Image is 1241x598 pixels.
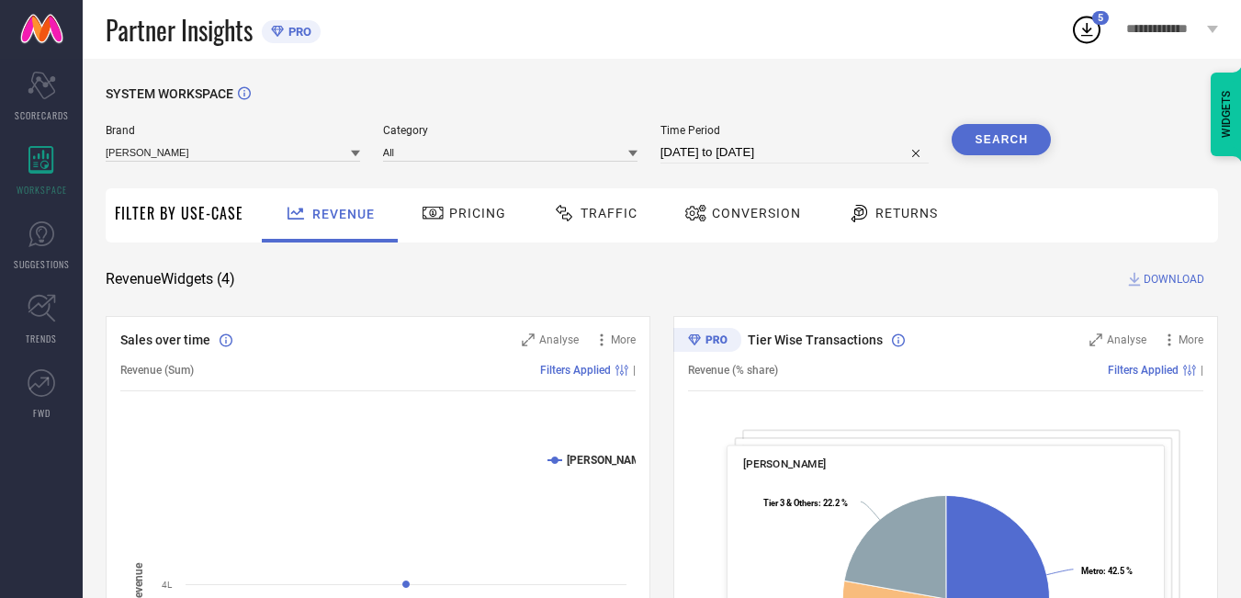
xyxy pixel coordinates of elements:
[106,270,235,288] span: Revenue Widgets ( 4 )
[673,328,741,355] div: Premium
[1144,270,1204,288] span: DOWNLOAD
[1098,12,1103,24] span: 5
[383,124,637,137] span: Category
[1201,364,1203,377] span: |
[106,86,233,101] span: SYSTEM WORKSPACE
[763,498,848,508] text: : 22.2 %
[1107,333,1146,346] span: Analyse
[1070,13,1103,46] div: Open download list
[1081,566,1133,576] text: : 42.5 %
[17,183,67,197] span: WORKSPACE
[539,333,579,346] span: Analyse
[106,124,360,137] span: Brand
[522,333,535,346] svg: Zoom
[875,206,938,220] span: Returns
[567,454,650,467] text: [PERSON_NAME]
[660,124,930,137] span: Time Period
[581,206,637,220] span: Traffic
[611,333,636,346] span: More
[449,206,506,220] span: Pricing
[540,364,611,377] span: Filters Applied
[1179,333,1203,346] span: More
[120,333,210,347] span: Sales over time
[33,406,51,420] span: FWD
[743,457,827,470] span: [PERSON_NAME]
[115,202,243,224] span: Filter By Use-Case
[712,206,801,220] span: Conversion
[1089,333,1102,346] svg: Zoom
[284,25,311,39] span: PRO
[14,257,70,271] span: SUGGESTIONS
[763,498,818,508] tspan: Tier 3 & Others
[952,124,1051,155] button: Search
[748,333,883,347] span: Tier Wise Transactions
[26,332,57,345] span: TRENDS
[312,207,375,221] span: Revenue
[162,580,173,590] text: 4L
[106,11,253,49] span: Partner Insights
[660,141,930,164] input: Select time period
[633,364,636,377] span: |
[1108,364,1179,377] span: Filters Applied
[15,108,69,122] span: SCORECARDS
[120,364,194,377] span: Revenue (Sum)
[1081,566,1103,576] tspan: Metro
[688,364,778,377] span: Revenue (% share)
